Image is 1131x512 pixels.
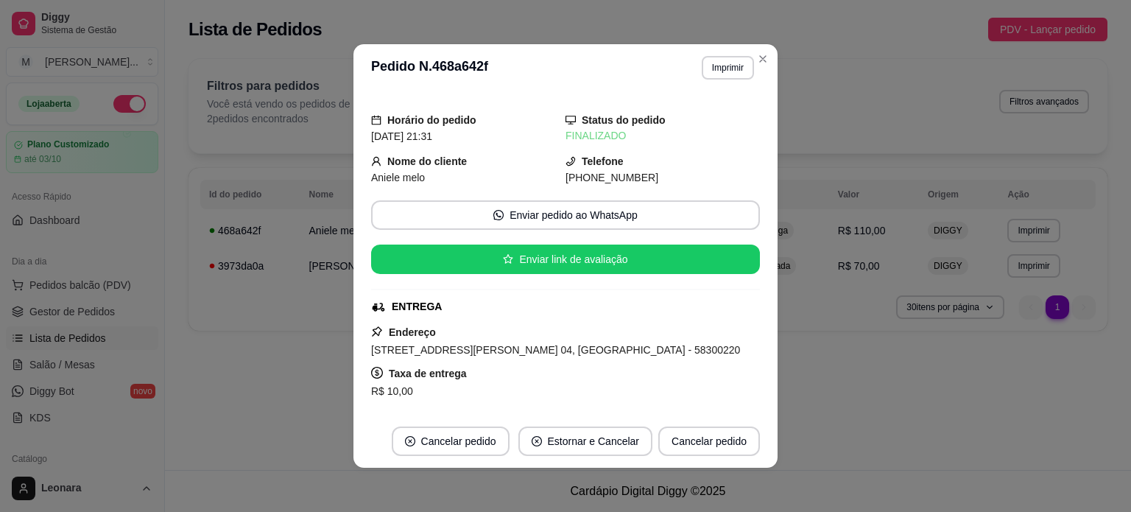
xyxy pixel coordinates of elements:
[565,115,576,125] span: desktop
[371,115,381,125] span: calendar
[371,385,413,397] span: R$ 10,00
[582,114,666,126] strong: Status do pedido
[392,299,442,315] div: ENTREGA
[565,172,658,183] span: [PHONE_NUMBER]
[565,128,760,144] div: FINALIZADO
[371,200,760,230] button: whats-appEnviar pedido ao WhatsApp
[387,114,476,126] strong: Horário do pedido
[371,245,760,274] button: starEnviar link de avaliação
[387,155,467,167] strong: Nome do cliente
[371,326,383,337] span: pushpin
[371,130,432,142] span: [DATE] 21:31
[493,210,504,220] span: whats-app
[582,155,624,167] strong: Telefone
[371,367,383,379] span: dollar
[405,436,415,446] span: close-circle
[371,172,425,183] span: Aniele melo
[515,400,616,429] button: Copiar Endereço
[532,436,542,446] span: close-circle
[371,156,381,166] span: user
[371,344,740,356] span: [STREET_ADDRESS][PERSON_NAME] 04, [GEOGRAPHIC_DATA] - 58300220
[392,427,510,456] button: close-circleCancelar pedido
[565,156,576,166] span: phone
[389,368,467,379] strong: Taxa de entrega
[702,56,754,80] button: Imprimir
[658,427,760,456] button: Cancelar pedido
[389,326,436,338] strong: Endereço
[371,56,488,80] h3: Pedido N. 468a642f
[518,427,653,456] button: close-circleEstornar e Cancelar
[503,254,513,264] span: star
[751,47,775,71] button: Close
